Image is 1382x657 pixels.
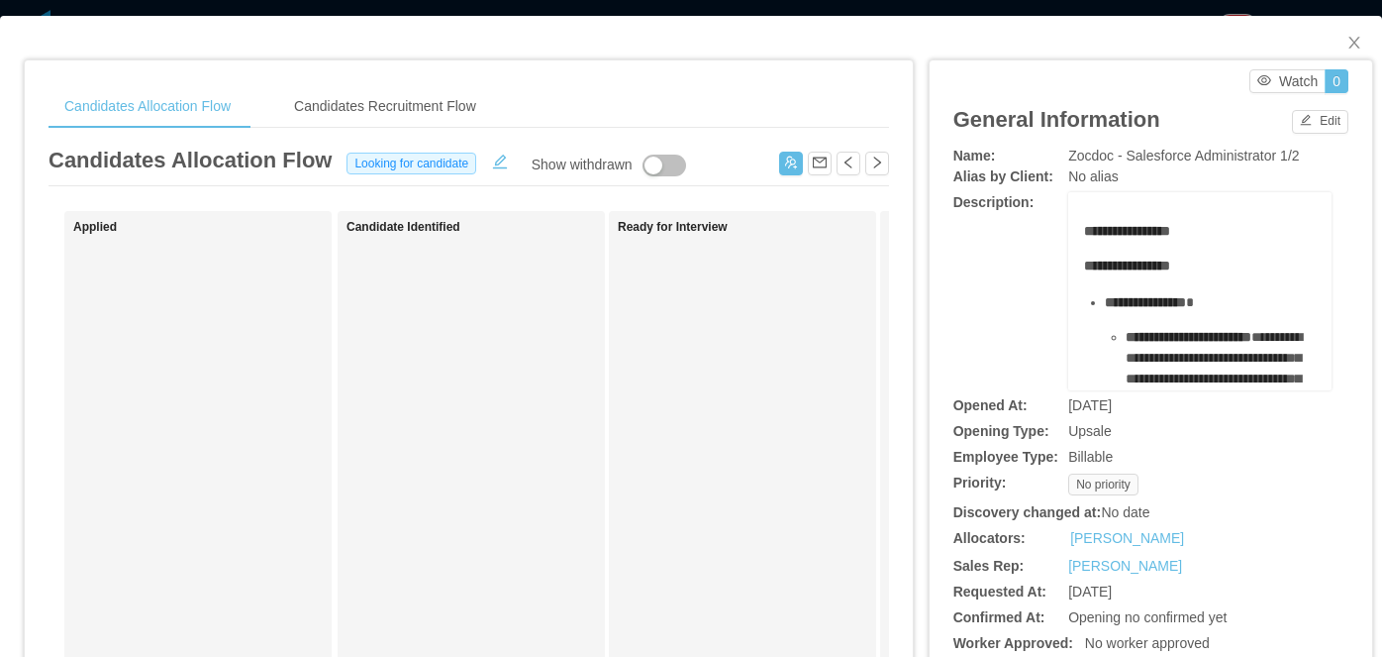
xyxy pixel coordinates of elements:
[1327,16,1382,71] button: Close
[346,220,624,235] h1: Candidate Identified
[1068,584,1112,600] span: [DATE]
[1292,110,1348,134] button: icon: editEdit
[1068,397,1112,413] span: [DATE]
[278,84,492,129] div: Candidates Recruitment Flow
[1068,474,1138,495] span: No priority
[953,475,1007,491] b: Priority:
[1346,35,1362,51] i: icon: close
[1070,528,1184,549] a: [PERSON_NAME]
[73,220,350,235] h1: Applied
[953,609,1045,625] b: Confirmed At:
[1068,192,1332,390] div: rdw-wrapper
[618,220,895,235] h1: Ready for Interview
[953,423,1049,439] b: Opening Type:
[953,635,1073,651] b: Worker Approved:
[1068,148,1299,164] span: Zocdoc - Salesforce Administrator 1/2
[532,155,633,176] div: Show withdrawn
[484,150,516,169] button: icon: edit
[49,144,332,176] article: Candidates Allocation Flow
[865,152,889,175] button: icon: right
[953,148,996,164] b: Name:
[49,84,247,129] div: Candidates Allocation Flow
[953,397,1028,413] b: Opened At:
[953,194,1035,210] b: Description:
[808,152,832,175] button: icon: mail
[953,168,1053,184] b: Alias by Client:
[953,504,1101,520] b: Discovery changed at:
[953,584,1046,600] b: Requested At:
[1068,558,1182,574] a: [PERSON_NAME]
[346,153,476,174] span: Looking for candidate
[1101,504,1149,520] span: No date
[1068,449,1113,465] span: Billable
[1068,168,1119,184] span: No alias
[1084,221,1317,419] div: rdw-editor
[953,530,1026,546] b: Allocators:
[953,103,1160,136] article: General Information
[1249,69,1326,93] button: icon: eyeWatch
[953,558,1025,574] b: Sales Rep:
[953,449,1058,465] b: Employee Type:
[779,152,803,175] button: icon: usergroup-add
[837,152,860,175] button: icon: left
[1325,69,1348,93] button: 0
[1085,635,1210,651] span: No worker approved
[1068,609,1227,625] span: Opening no confirmed yet
[1068,423,1112,439] span: Upsale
